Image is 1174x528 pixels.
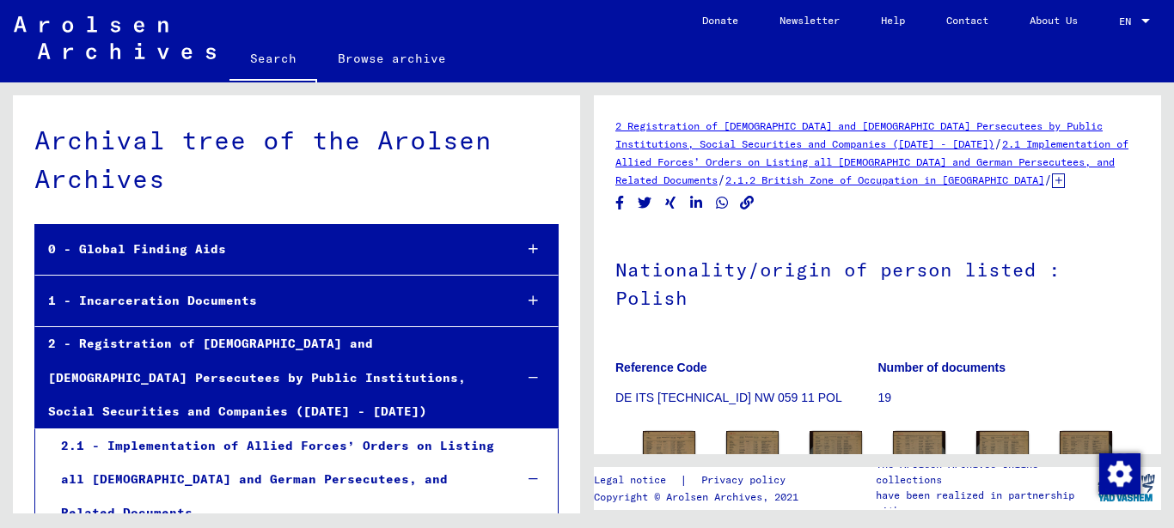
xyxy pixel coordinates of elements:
[810,431,862,501] img: 001.jpg
[615,361,707,374] b: Reference Code
[876,457,1091,488] p: The Arolsen Archives online collections
[878,389,1140,407] p: 19
[688,192,706,214] button: Share on LinkedIn
[594,471,806,489] div: |
[229,38,317,82] a: Search
[636,192,654,214] button: Share on Twitter
[615,230,1140,334] h1: Nationality/origin of person listed : Polish
[34,121,559,198] div: Archival tree of the Arolsen Archives
[662,192,680,214] button: Share on Xing
[615,119,1103,150] a: 2 Registration of [DEMOGRAPHIC_DATA] and [DEMOGRAPHIC_DATA] Persecutees by Public Institutions, S...
[876,488,1091,519] p: have been realized in partnership with
[1094,466,1159,509] img: yv_logo.png
[718,172,725,187] span: /
[594,489,806,505] p: Copyright © Arolsen Archives, 2021
[893,431,945,501] img: 002.jpg
[994,136,1002,151] span: /
[14,16,216,59] img: Arolsen_neg.svg
[878,361,1006,374] b: Number of documents
[713,192,731,214] button: Share on WhatsApp
[1060,431,1112,500] img: 002.jpg
[1099,453,1140,495] img: Change consent
[594,471,680,489] a: Legal notice
[726,431,779,502] img: 002.jpg
[611,192,629,214] button: Share on Facebook
[615,137,1128,186] a: 2.1 Implementation of Allied Forces’ Orders on Listing all [DEMOGRAPHIC_DATA] and German Persecut...
[976,431,1029,501] img: 001.jpg
[643,431,695,503] img: 001.jpg
[1098,452,1140,494] div: Change consent
[725,173,1044,186] a: 2.1.2 British Zone of Occupation in [GEOGRAPHIC_DATA]
[317,38,467,79] a: Browse archive
[1044,172,1052,187] span: /
[35,233,499,266] div: 0 - Global Finding Aids
[688,471,806,489] a: Privacy policy
[35,327,499,428] div: 2 - Registration of [DEMOGRAPHIC_DATA] and [DEMOGRAPHIC_DATA] Persecutees by Public Institutions,...
[738,192,756,214] button: Copy link
[615,389,877,407] p: DE ITS [TECHNICAL_ID] NW 059 11 POL
[1119,15,1138,27] span: EN
[35,284,499,318] div: 1 - Incarceration Documents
